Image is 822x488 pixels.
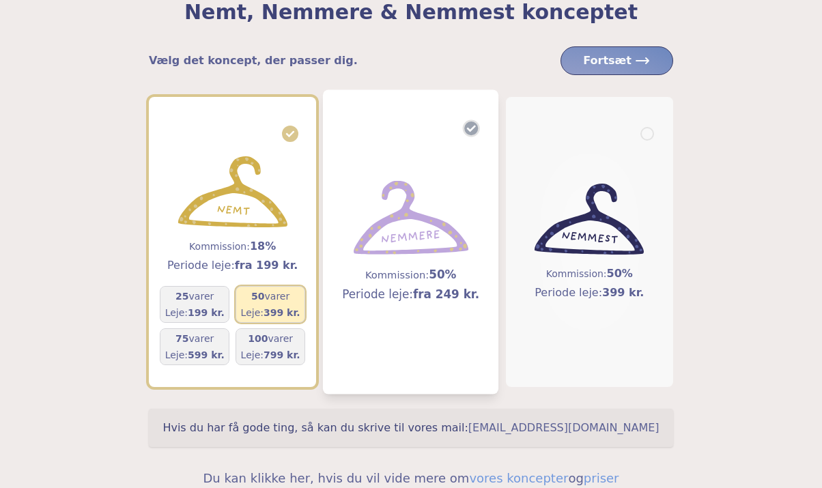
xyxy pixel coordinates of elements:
[251,291,264,302] span: 50
[165,289,225,303] h5: varer
[469,471,568,485] a: vores koncepter
[165,332,225,345] h5: varer
[162,421,468,434] span: Hvis du har få gode ting, så kan du skrive til vores mail:
[535,285,644,301] h5: Periode leje:
[584,471,619,485] a: priser
[149,469,673,488] h5: Du kan klikke her, hvis du vil vide mere om og
[165,348,225,362] h5: Leje:
[602,286,644,299] span: 399 kr.
[175,333,188,344] span: 75
[188,307,225,318] span: 199 kr.
[241,289,300,303] h5: varer
[188,349,225,360] span: 599 kr.
[241,348,300,362] h5: Leje:
[250,240,276,253] span: 18%
[248,333,268,344] span: 100
[535,265,644,282] h5: Kommission:
[429,268,457,282] span: 50%
[413,288,479,302] span: fra 249 kr.
[175,291,188,302] span: 25
[235,259,298,272] span: fra 199 kr.
[561,46,673,75] button: Fortsæt
[241,306,300,319] h5: Leje:
[167,238,298,255] h5: Kommission:
[264,349,300,360] span: 799 kr.
[583,53,651,69] span: Fortsæt
[167,257,298,274] h5: Periode leje:
[343,266,480,283] h5: Kommission:
[165,306,225,319] h5: Leje:
[468,421,660,434] a: [EMAIL_ADDRESS][DOMAIN_NAME]
[264,307,300,318] span: 399 kr.
[607,267,633,280] span: 50%
[149,53,358,69] h5: Vælg det koncept, der passer dig.
[343,287,480,304] h5: Periode leje:
[241,332,300,345] h5: varer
